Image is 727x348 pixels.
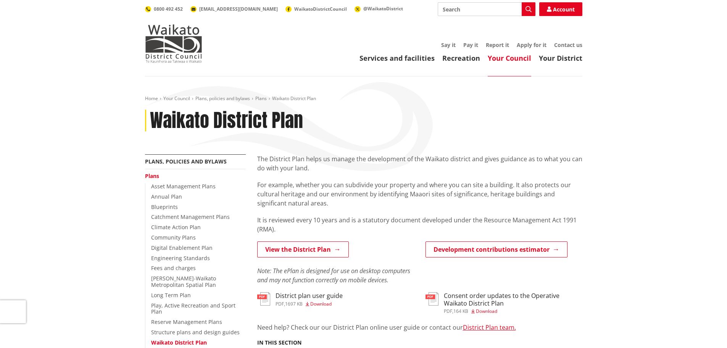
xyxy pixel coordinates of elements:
div: , [276,302,343,306]
img: document-pdf.svg [257,292,270,306]
a: Community Plans [151,234,196,241]
a: Recreation [442,53,480,63]
span: Download [476,308,497,314]
span: 0800 492 452 [154,6,183,12]
span: 164 KB [453,308,468,314]
a: Your Council [163,95,190,102]
a: Apply for it [517,41,546,49]
a: Asset Management Plans [151,183,216,190]
p: For example, whether you can subdivide your property and where you can site a building. It also p... [257,180,582,208]
a: Engineering Standards [151,254,210,262]
h5: In this section [257,340,301,346]
a: Your Council [488,53,531,63]
img: document-pdf.svg [426,292,438,306]
a: Plans, policies and bylaws [145,158,227,165]
a: Climate Action Plan [151,223,201,231]
h1: Waikato District Plan [150,110,303,132]
a: Account [539,2,582,16]
p: Need help? Check our our District Plan online user guide or contact our [257,323,582,332]
span: @WaikatoDistrict [363,5,403,12]
a: Say it [441,41,456,49]
a: Annual Plan [151,193,182,200]
a: Report it [486,41,509,49]
a: Reserve Management Plans [151,318,222,325]
a: Plans, policies and bylaws [195,95,250,102]
a: Digital Enablement Plan [151,244,213,251]
input: Search input [438,2,535,16]
h3: Consent order updates to the Operative Waikato District Plan [444,292,582,307]
a: Development contributions estimator [426,241,567,257]
a: Contact us [554,41,582,49]
a: View the District Plan [257,241,349,257]
span: 1697 KB [285,301,303,307]
a: Consent order updates to the Operative Waikato District Plan pdf,164 KB Download [426,292,582,313]
a: [PERSON_NAME]-Waikato Metropolitan Spatial Plan [151,275,216,288]
span: pdf [276,301,284,307]
a: Waikato District Plan [151,339,207,346]
span: [EMAIL_ADDRESS][DOMAIN_NAME] [199,6,278,12]
a: 0800 492 452 [145,6,183,12]
a: Fees and charges [151,264,196,272]
h3: District plan user guide [276,292,343,299]
a: [EMAIL_ADDRESS][DOMAIN_NAME] [190,6,278,12]
a: Home [145,95,158,102]
span: WaikatoDistrictCouncil [294,6,347,12]
a: WaikatoDistrictCouncil [285,6,347,12]
span: pdf [444,308,452,314]
a: Catchment Management Plans [151,213,230,220]
div: , [444,309,582,314]
a: Pay it [463,41,478,49]
a: Blueprints [151,203,178,210]
a: District plan user guide pdf,1697 KB Download [257,292,343,306]
a: Plans [145,172,159,180]
a: Play, Active Recreation and Sport Plan [151,302,235,316]
p: It is reviewed every 10 years and is a statutory document developed under the Resource Management... [257,215,582,234]
a: District Plan team. [463,323,516,332]
nav: breadcrumb [145,95,582,102]
a: Services and facilities [359,53,435,63]
p: The District Plan helps us manage the development of the Waikato district and gives guidance as t... [257,154,582,173]
a: Long Term Plan [151,291,191,299]
a: @WaikatoDistrict [355,5,403,12]
span: Waikato District Plan [272,95,316,102]
span: Download [310,301,332,307]
a: Your District [539,53,582,63]
a: Structure plans and design guides [151,329,240,336]
a: Plans [255,95,267,102]
em: Note: The ePlan is designed for use on desktop computers and may not function correctly on mobile... [257,267,410,284]
img: Waikato District Council - Te Kaunihera aa Takiwaa o Waikato [145,24,202,63]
